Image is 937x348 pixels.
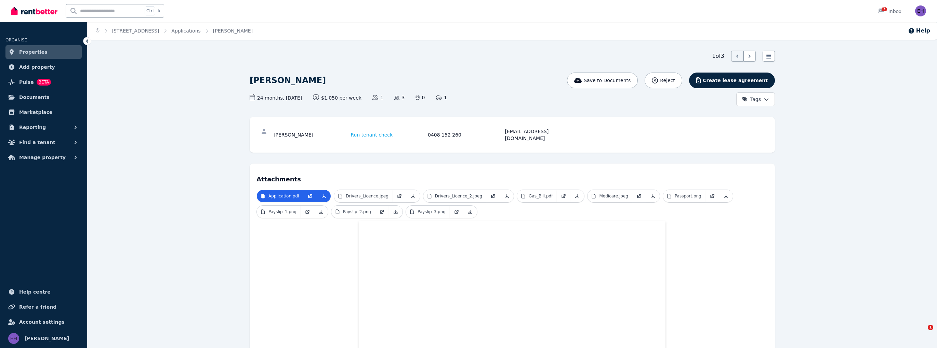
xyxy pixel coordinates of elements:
[25,334,69,343] span: [PERSON_NAME]
[393,190,406,202] a: Open in new Tab
[375,206,389,218] a: Open in new Tab
[712,52,724,60] span: 1 of 3
[250,94,302,101] span: 24 months , [DATE]
[660,77,675,84] span: Reject
[5,151,82,164] button: Manage property
[406,206,450,218] a: Payslip_3.png
[158,8,160,14] span: k
[19,93,50,101] span: Documents
[19,138,55,146] span: Find a tenant
[301,206,314,218] a: Open in new Tab
[331,206,375,218] a: Payslip_2.png
[415,94,425,101] span: 0
[450,206,463,218] a: Open in new Tab
[5,45,82,59] a: Properties
[19,123,46,131] span: Reporting
[257,206,301,218] a: Payslip_1.png
[588,190,632,202] a: Medicare.jpeg
[406,190,420,202] a: Download Attachment
[346,193,388,199] p: Drivers_Licence.jpeg
[19,108,52,116] span: Marketplace
[877,8,901,15] div: Inbox
[5,90,82,104] a: Documents
[463,206,477,218] a: Download Attachment
[567,73,638,88] button: Save to Documents
[418,209,446,215] p: Payslip_3.png
[5,300,82,314] a: Refer a friend
[250,75,326,86] h1: [PERSON_NAME]
[500,190,514,202] a: Download Attachment
[646,190,660,202] a: Download Attachment
[19,78,34,86] span: Pulse
[171,28,201,34] a: Applications
[736,92,775,106] button: Tags
[5,60,82,74] a: Add property
[915,5,926,16] img: Edy Hartono
[8,333,19,344] img: Edy Hartono
[645,73,682,88] button: Reject
[274,128,349,142] div: [PERSON_NAME]
[372,94,383,101] span: 1
[719,190,733,202] a: Download Attachment
[742,96,761,103] span: Tags
[343,209,371,215] p: Payslip_2.png
[19,63,55,71] span: Add property
[268,209,296,215] p: Payslip_1.png
[529,193,553,199] p: Gas_Bill.pdf
[703,77,768,84] span: Create lease agreement
[5,38,27,42] span: ORGANISE
[557,190,570,202] a: Open in new Tab
[88,22,261,40] nav: Breadcrumb
[37,79,51,86] span: BETA
[689,73,775,88] button: Create lease agreement
[486,190,500,202] a: Open in new Tab
[145,7,155,15] span: Ctrl
[19,318,65,326] span: Account settings
[394,94,405,101] span: 3
[632,190,646,202] a: Open in new Tab
[19,288,51,296] span: Help centre
[11,6,57,16] img: RentBetter
[112,28,159,34] a: [STREET_ADDRESS]
[389,206,402,218] a: Download Attachment
[334,190,393,202] a: Drivers_Licence.jpeg
[599,193,628,199] p: Medicare.jpeg
[663,190,705,202] a: Passport.png
[314,206,328,218] a: Download Attachment
[351,131,393,138] span: Run tenant check
[257,190,303,202] a: Application.pdf
[928,325,933,330] span: 1
[256,170,768,184] h4: Attachments
[317,190,331,202] a: Download Attachment
[675,193,701,199] p: Passport.png
[5,105,82,119] a: Marketplace
[705,190,719,202] a: Open in new Tab
[908,27,930,35] button: Help
[213,27,253,34] span: [PERSON_NAME]
[584,77,631,84] span: Save to Documents
[436,94,447,101] span: 1
[5,75,82,89] a: PulseBETA
[914,325,930,341] iframe: Intercom live chat
[5,315,82,329] a: Account settings
[5,285,82,299] a: Help centre
[570,190,584,202] a: Download Attachment
[19,48,48,56] span: Properties
[268,193,299,199] p: Application.pdf
[5,120,82,134] button: Reporting
[303,190,317,202] a: Open in new Tab
[435,193,482,199] p: Drivers_Licence_2.jpeg
[517,190,557,202] a: Gas_Bill.pdf
[423,190,486,202] a: Drivers_Licence_2.jpeg
[5,136,82,149] button: Find a tenant
[428,128,503,142] div: 0408 152 260
[19,153,66,162] span: Manage property
[505,128,580,142] div: [EMAIL_ADDRESS][DOMAIN_NAME]
[313,94,361,101] span: $1,050 per week
[882,7,887,11] span: 7
[19,303,56,311] span: Refer a friend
